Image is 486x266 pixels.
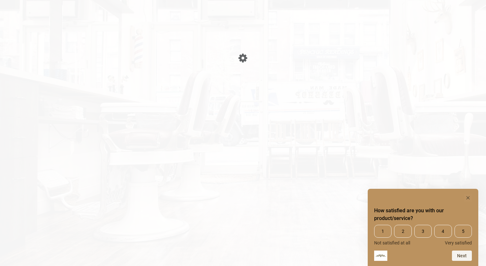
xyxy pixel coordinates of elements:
[464,194,472,202] button: Hide survey
[452,251,472,261] button: Next question
[445,240,472,245] span: Very satisfied
[455,225,472,238] span: 5
[374,225,392,238] span: 1
[434,225,452,238] span: 4
[414,225,432,238] span: 3
[374,240,410,245] span: Not satisfied at all
[374,225,472,245] div: How satisfied are you with our product/service? Select an option from 1 to 5, with 1 being Not sa...
[394,225,411,238] span: 2
[374,194,472,261] div: How satisfied are you with our product/service? Select an option from 1 to 5, with 1 being Not sa...
[374,207,472,222] h2: How satisfied are you with our product/service? Select an option from 1 to 5, with 1 being Not sa...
